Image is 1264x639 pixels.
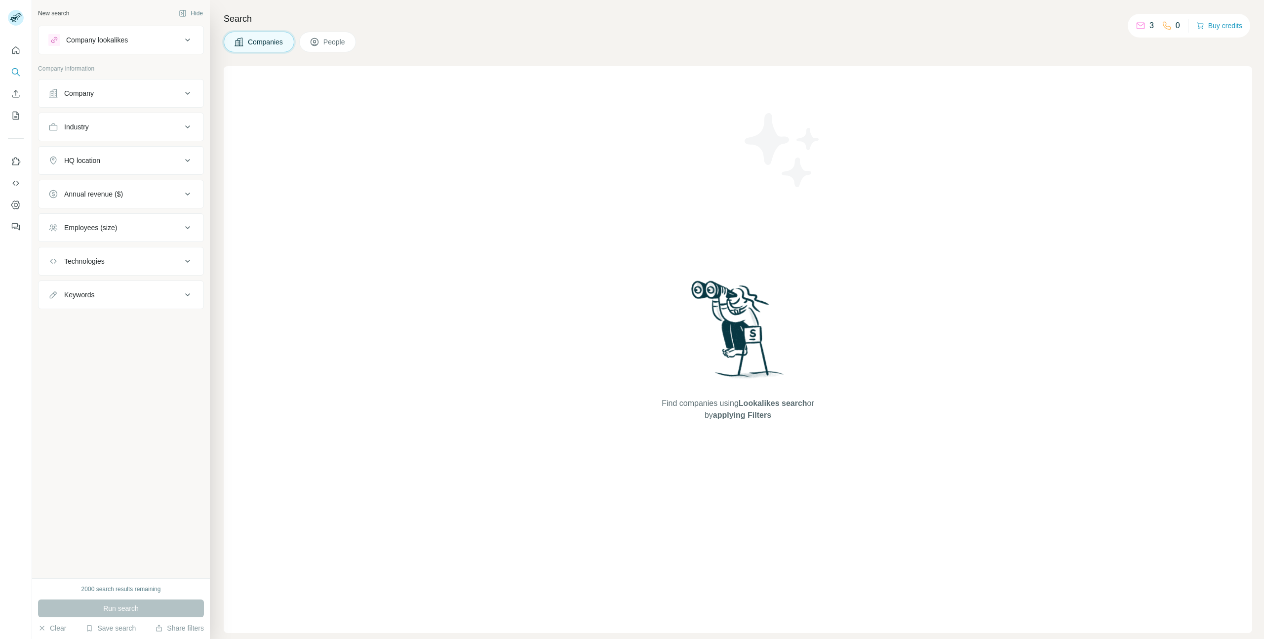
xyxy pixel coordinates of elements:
[64,256,105,266] div: Technologies
[39,149,203,172] button: HQ location
[8,174,24,192] button: Use Surfe API
[64,156,100,165] div: HQ location
[64,88,94,98] div: Company
[248,37,284,47] span: Companies
[39,249,203,273] button: Technologies
[224,12,1252,26] h4: Search
[8,153,24,170] button: Use Surfe on LinkedIn
[8,63,24,81] button: Search
[38,623,66,633] button: Clear
[687,278,790,388] img: Surfe Illustration - Woman searching with binoculars
[738,106,827,195] img: Surfe Illustration - Stars
[38,64,204,73] p: Company information
[323,37,346,47] span: People
[39,81,203,105] button: Company
[66,35,128,45] div: Company lookalikes
[739,399,807,407] span: Lookalikes search
[85,623,136,633] button: Save search
[64,223,117,233] div: Employees (size)
[155,623,204,633] button: Share filters
[8,107,24,124] button: My lists
[1196,19,1242,33] button: Buy credits
[1176,20,1180,32] p: 0
[39,182,203,206] button: Annual revenue ($)
[64,189,123,199] div: Annual revenue ($)
[8,218,24,236] button: Feedback
[64,122,89,132] div: Industry
[39,216,203,240] button: Employees (size)
[39,115,203,139] button: Industry
[64,290,94,300] div: Keywords
[8,85,24,103] button: Enrich CSV
[8,41,24,59] button: Quick start
[659,398,817,421] span: Find companies using or by
[39,283,203,307] button: Keywords
[38,9,69,18] div: New search
[172,6,210,21] button: Hide
[1149,20,1154,32] p: 3
[8,196,24,214] button: Dashboard
[39,28,203,52] button: Company lookalikes
[713,411,771,419] span: applying Filters
[81,585,161,594] div: 2000 search results remaining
